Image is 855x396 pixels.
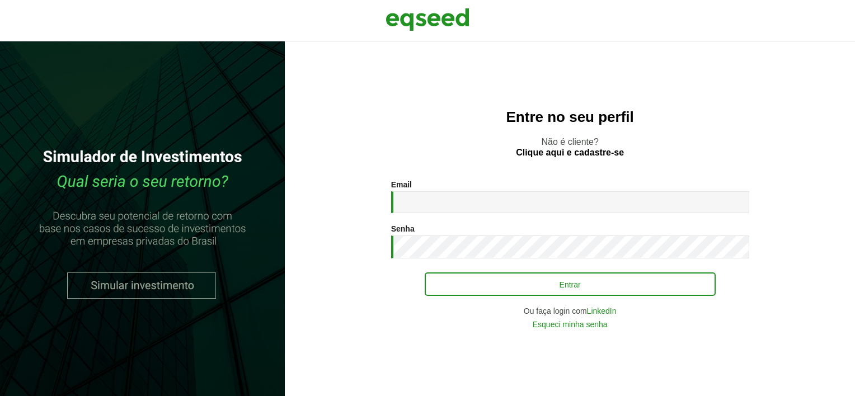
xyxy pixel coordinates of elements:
label: Email [391,181,412,188]
button: Entrar [425,272,716,296]
p: Não é cliente? [307,136,833,158]
label: Senha [391,225,415,233]
a: Clique aqui e cadastre-se [516,148,624,157]
a: LinkedIn [587,307,617,315]
a: Esqueci minha senha [533,320,608,328]
img: EqSeed Logo [386,6,469,34]
h2: Entre no seu perfil [307,109,833,125]
div: Ou faça login com [391,307,749,315]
